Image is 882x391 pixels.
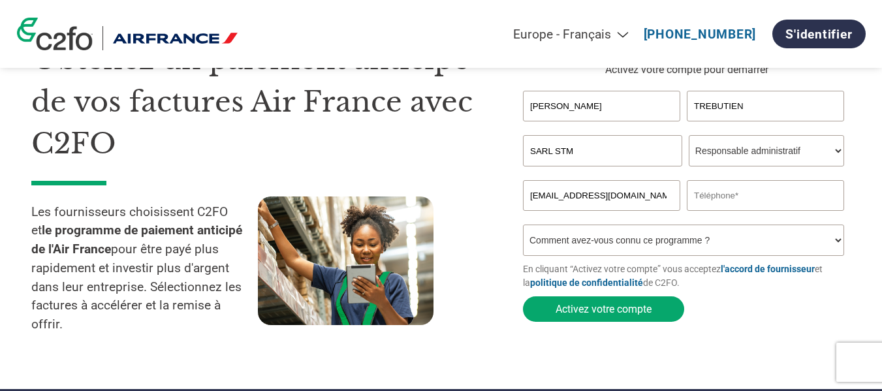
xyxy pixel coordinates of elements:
strong: le programme de paiement anticipé de l'Air France [31,223,242,257]
select: Title/Role [689,135,844,166]
a: [PHONE_NUMBER] [644,27,757,42]
div: Inavlid Phone Number [687,212,844,219]
input: Téléphone* [687,180,844,211]
p: Activez votre compte pour démarrer [523,62,851,78]
input: Invalid Email format [523,180,680,211]
div: Invalid first name or first name is too long [523,123,680,130]
a: politique de confidentialité [530,277,643,288]
img: Air France [113,26,238,50]
div: Invalid company name or company name is too long [523,168,844,175]
h1: Obtenez un paiement anticipé de vos factures Air France avec C2FO [31,39,484,165]
a: S'identifier [772,20,865,48]
div: Inavlid Email Address [523,212,680,219]
img: c2fo logo [17,18,93,50]
button: Activez votre compte [523,296,684,322]
p: Les fournisseurs choisissent C2FO et pour être payé plus rapidement et investir plus d'argent dan... [31,203,258,335]
img: supply chain worker [258,196,433,325]
input: Société* [523,135,682,166]
input: Prénom* [523,91,680,121]
a: l'accord de fournisseur [721,264,815,274]
p: En cliquant “Activez votre compte” vous acceptez et la de C2FO. [523,262,851,290]
div: Invalid last name or last name is too long [687,123,844,130]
